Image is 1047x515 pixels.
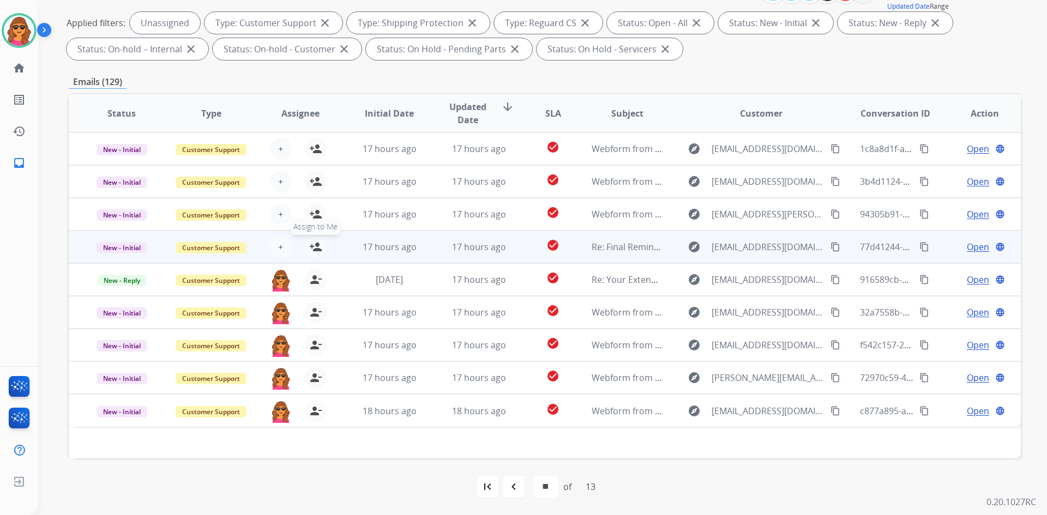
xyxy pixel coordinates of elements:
span: Webform from [EMAIL_ADDRESS][PERSON_NAME][DOMAIN_NAME] on [DATE] [592,208,906,220]
p: Applied filters: [67,16,125,29]
mat-icon: language [995,373,1005,383]
span: Conversation ID [861,107,930,120]
span: Customer Support [176,144,246,155]
mat-icon: arrow_downward [501,100,514,113]
div: of [563,480,571,493]
mat-icon: language [995,177,1005,186]
mat-icon: close [690,16,703,29]
span: Webform from [EMAIL_ADDRESS][DOMAIN_NAME] on [DATE] [592,175,839,187]
span: Re: Final Reminder! Send in your product to proceed with your claim [592,241,872,253]
mat-icon: check_circle [546,239,559,252]
span: Status [107,107,136,120]
mat-icon: content_copy [919,275,929,284]
mat-icon: person_remove [309,306,322,319]
span: Updated Date [443,100,493,126]
span: 17 hours ago [452,241,506,253]
mat-icon: person_add [309,142,322,155]
mat-icon: content_copy [919,307,929,317]
span: Open [967,240,989,253]
span: New - Initial [97,406,147,417]
span: [EMAIL_ADDRESS][DOMAIN_NAME] [712,306,824,319]
span: New - Reply [97,275,147,286]
mat-icon: person_remove [309,273,322,286]
span: + [278,208,283,221]
p: 0.20.1027RC [986,495,1036,508]
mat-icon: language [995,209,1005,219]
mat-icon: person_remove [309,404,322,417]
mat-icon: content_copy [831,177,840,186]
span: Customer Support [176,406,246,417]
span: New - Initial [97,177,147,188]
mat-icon: close [809,16,822,29]
mat-icon: home [13,62,26,75]
img: agent-avatar [270,334,292,357]
span: Customer Support [176,307,246,319]
mat-icon: check_circle [546,304,559,317]
span: Webform from [EMAIL_ADDRESS][DOMAIN_NAME] on [DATE] [592,306,839,318]
mat-icon: close [929,16,942,29]
p: Emails (129) [69,75,127,89]
span: Webform from [EMAIL_ADDRESS][DOMAIN_NAME] on [DATE] [592,143,839,155]
mat-icon: explore [688,338,701,352]
span: Assign to Me [291,219,340,235]
span: 17 hours ago [363,175,417,187]
span: Open [967,404,989,417]
span: Open [967,273,989,286]
button: + [270,138,292,160]
span: New - Initial [97,307,147,319]
span: Type [201,107,221,120]
mat-icon: language [995,242,1005,252]
div: Type: Shipping Protection [347,12,490,34]
span: Customer Support [176,340,246,352]
span: New - Initial [97,373,147,384]
div: Status: On Hold - Servicers [537,38,683,60]
span: Open [967,306,989,319]
mat-icon: close [318,16,332,29]
span: [EMAIL_ADDRESS][DOMAIN_NAME] [712,273,824,286]
mat-icon: explore [688,371,701,384]
span: Open [967,175,989,188]
div: Status: New - Initial [718,12,833,34]
span: 17 hours ago [452,339,506,351]
mat-icon: explore [688,175,701,188]
mat-icon: person_add [309,240,322,253]
span: + [278,240,283,253]
mat-icon: list_alt [13,93,26,106]
mat-icon: close [579,16,592,29]
mat-icon: language [995,275,1005,284]
img: agent-avatar [270,367,292,390]
span: [EMAIL_ADDRESS][DOMAIN_NAME] [712,240,824,253]
span: [EMAIL_ADDRESS][DOMAIN_NAME] [712,338,824,352]
span: Webform from [EMAIL_ADDRESS][DOMAIN_NAME] on [DATE] [592,339,839,351]
span: Open [967,208,989,221]
mat-icon: content_copy [831,144,840,154]
span: 17 hours ago [452,175,506,187]
img: agent-avatar [270,301,292,324]
mat-icon: content_copy [919,144,929,154]
mat-icon: close [184,43,197,56]
span: 17 hours ago [452,208,506,220]
mat-icon: check_circle [546,369,559,383]
button: Assign to Me [305,236,327,258]
span: 32a7558b-3bbd-415f-a2ba-723e5217f217 [860,306,1026,318]
mat-icon: check_circle [546,173,559,186]
span: New - Initial [97,209,147,221]
mat-icon: person_remove [309,338,322,352]
mat-icon: history [13,125,26,138]
div: Type: Reguard CS [494,12,603,34]
span: New - Initial [97,340,147,352]
span: Initial Date [365,107,414,120]
button: + [270,203,292,225]
mat-icon: content_copy [831,406,840,416]
mat-icon: check_circle [546,271,559,284]
span: [EMAIL_ADDRESS][DOMAIN_NAME] [712,175,824,188]
mat-icon: close [338,43,351,56]
mat-icon: explore [688,306,701,319]
div: Status: On-hold – Internal [67,38,208,60]
div: Status: On Hold - Pending Parts [366,38,532,60]
span: Customer Support [176,209,246,221]
mat-icon: content_copy [919,406,929,416]
div: Status: Open - All [607,12,714,34]
button: + [270,236,292,258]
div: 13 [577,476,604,498]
